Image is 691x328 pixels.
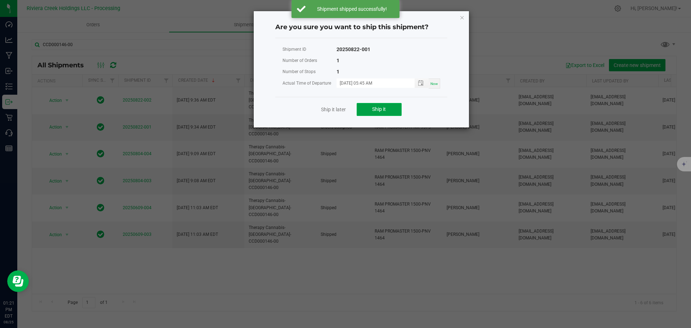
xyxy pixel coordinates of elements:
span: Ship it [372,106,386,112]
div: 20250822-001 [337,45,370,54]
div: Number of Stops [283,67,337,76]
button: Ship it [357,103,402,116]
input: MM/dd/yyyy HH:MM a [337,78,407,87]
div: 1 [337,56,339,65]
button: Close [460,13,465,22]
a: Ship it later [321,106,346,113]
iframe: Resource center [7,270,29,292]
div: Shipment ID [283,45,337,54]
div: 1 [337,67,339,76]
span: Toggle popup [415,78,429,87]
h4: Are you sure you want to ship this shipment? [275,23,447,32]
div: Actual Time of Departure [283,79,337,88]
div: Shipment shipped successfully! [310,5,394,13]
span: Now [430,82,438,86]
div: Number of Orders [283,56,337,65]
